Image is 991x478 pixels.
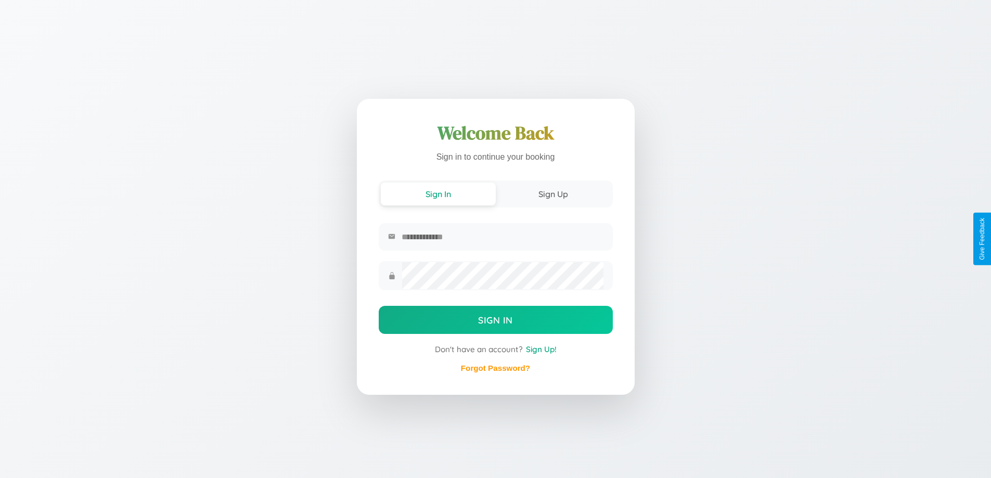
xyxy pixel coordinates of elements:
button: Sign In [379,306,613,334]
span: Sign Up! [526,344,557,354]
a: Forgot Password? [461,364,530,372]
button: Sign Up [496,183,611,205]
div: Give Feedback [979,218,986,260]
div: Don't have an account? [379,344,613,354]
h1: Welcome Back [379,121,613,146]
p: Sign in to continue your booking [379,150,613,165]
button: Sign In [381,183,496,205]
